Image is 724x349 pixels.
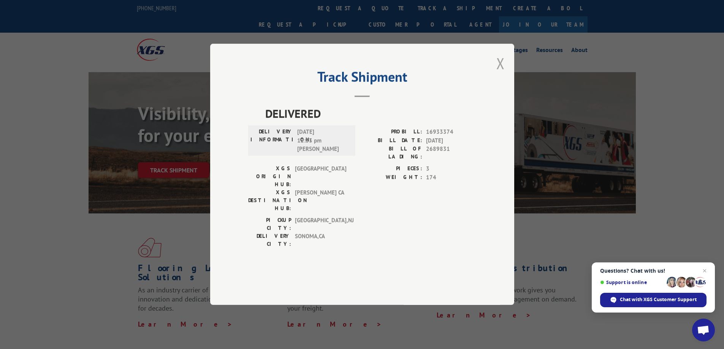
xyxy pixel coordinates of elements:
[295,232,346,248] span: SONOMA , CA
[295,165,346,189] span: [GEOGRAPHIC_DATA]
[362,128,422,137] label: PROBILL:
[248,165,291,189] label: XGS ORIGIN HUB:
[248,232,291,248] label: DELIVERY CITY:
[295,216,346,232] span: [GEOGRAPHIC_DATA] , NJ
[362,145,422,161] label: BILL OF LADING:
[297,128,349,154] span: [DATE] 12:33 pm [PERSON_NAME]
[362,173,422,182] label: WEIGHT:
[248,216,291,232] label: PICKUP CITY:
[248,71,476,86] h2: Track Shipment
[600,293,707,307] div: Chat with XGS Customer Support
[362,165,422,174] label: PIECES:
[265,105,476,122] span: DELIVERED
[600,268,707,274] span: Questions? Chat with us!
[362,136,422,145] label: BILL DATE:
[600,280,664,285] span: Support is online
[620,296,697,303] span: Chat with XGS Customer Support
[496,53,505,73] button: Close modal
[700,266,709,275] span: Close chat
[295,189,346,213] span: [PERSON_NAME] CA
[426,145,476,161] span: 2689831
[426,136,476,145] span: [DATE]
[692,319,715,341] div: Open chat
[426,165,476,174] span: 3
[250,128,293,154] label: DELIVERY INFORMATION:
[248,189,291,213] label: XGS DESTINATION HUB:
[426,128,476,137] span: 16933374
[426,173,476,182] span: 174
